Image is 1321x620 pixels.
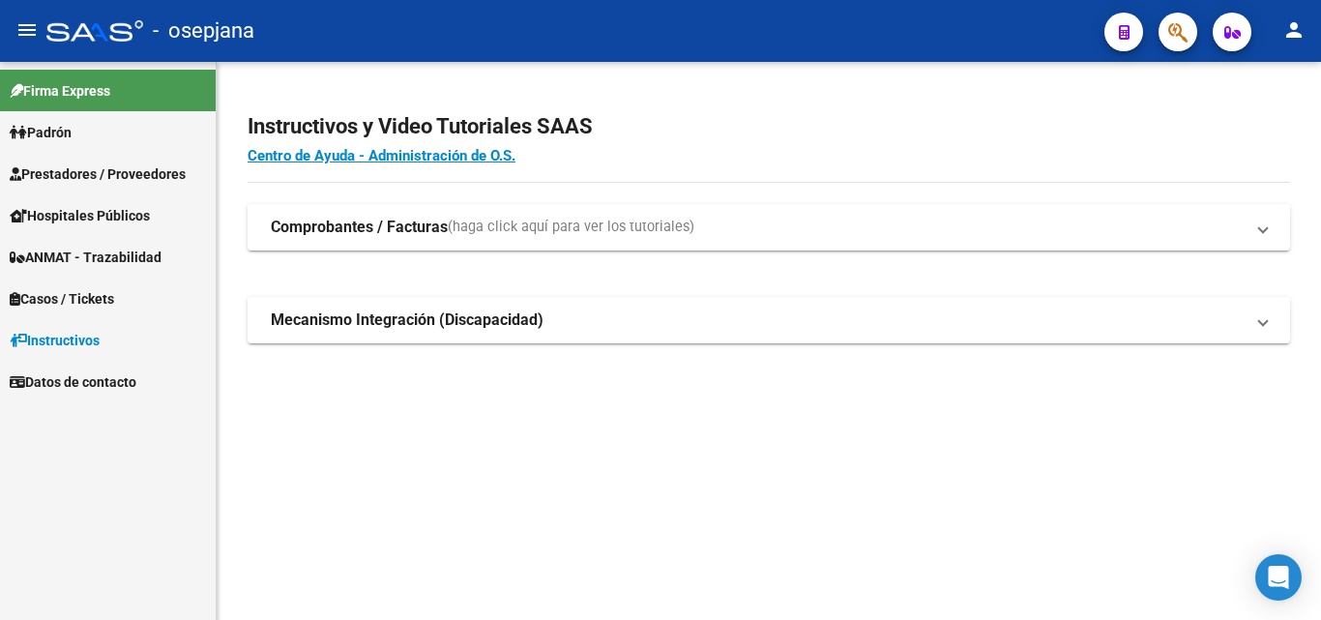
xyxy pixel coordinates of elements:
span: Datos de contacto [10,371,136,393]
span: Casos / Tickets [10,288,114,310]
strong: Mecanismo Integración (Discapacidad) [271,310,543,331]
h2: Instructivos y Video Tutoriales SAAS [248,108,1290,145]
a: Centro de Ayuda - Administración de O.S. [248,147,515,164]
mat-expansion-panel-header: Mecanismo Integración (Discapacidad) [248,297,1290,343]
strong: Comprobantes / Facturas [271,217,448,238]
span: ANMAT - Trazabilidad [10,247,161,268]
span: Prestadores / Proveedores [10,163,186,185]
mat-expansion-panel-header: Comprobantes / Facturas(haga click aquí para ver los tutoriales) [248,204,1290,251]
div: Open Intercom Messenger [1255,554,1302,601]
span: (haga click aquí para ver los tutoriales) [448,217,694,238]
span: Firma Express [10,80,110,102]
mat-icon: person [1282,18,1306,42]
span: Instructivos [10,330,100,351]
span: - osepjana [153,10,254,52]
span: Padrón [10,122,72,143]
span: Hospitales Públicos [10,205,150,226]
mat-icon: menu [15,18,39,42]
